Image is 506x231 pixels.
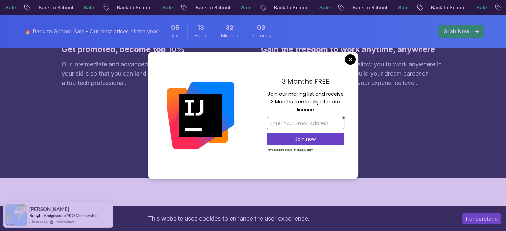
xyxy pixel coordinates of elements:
[257,23,265,32] span: 3 Seconds
[138,4,159,11] p: Sale
[407,4,452,11] p: Back to School
[5,211,452,226] div: This website uses cookies to enhance the user experience.
[328,4,374,11] p: Back to School
[14,4,60,11] p: Back to School
[295,4,316,11] p: Sale
[62,44,245,55] h3: Get promoted, become top 10%
[29,213,43,218] span: Bought
[29,206,69,212] span: [PERSON_NAME]
[194,32,207,39] span: Hours
[221,32,238,39] span: Minutes
[24,27,160,35] p: 🔥 Back to School Sale - Our best prices of the year!
[452,4,473,11] p: Sale
[261,44,445,55] h3: Gain the freedom to work anytime, anywhere
[29,219,48,225] span: 6 hours ago
[252,32,271,39] span: Seconds
[171,4,217,11] p: Back to School
[197,23,204,32] span: 13 Hours
[62,60,245,88] p: Our intermediate and advanced courses help you continue to build your skills so that you can land...
[250,4,295,11] p: Back to School
[93,4,138,11] p: Back to School
[374,4,395,11] p: Sale
[217,4,238,11] p: Sale
[443,27,469,35] p: Grab Now
[60,4,81,11] p: Sale
[226,23,233,32] span: 32 Minutes
[170,32,181,39] span: Days
[171,23,179,32] span: 5 Days
[44,213,98,218] a: Amigoscode PRO Membership
[54,219,75,225] a: ProveSource
[462,213,501,224] button: Accept cookies
[5,204,27,226] img: provesource social proof notification image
